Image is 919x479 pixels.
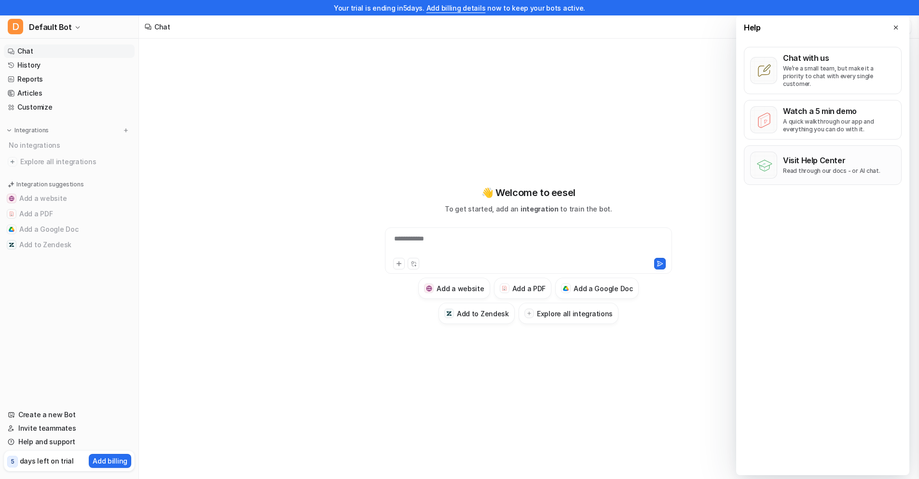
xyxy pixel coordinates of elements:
a: Chat [4,44,135,58]
h3: Add a PDF [512,283,546,294]
p: Read through our docs - or AI chat. [783,167,880,175]
button: Add a Google DocAdd a Google Doc [4,222,135,237]
button: Watch a 5 min demoA quick walkthrough our app and everything you can do with it. [744,100,902,140]
span: Explore all integrations [20,154,131,169]
a: History [4,58,135,72]
button: Explore all integrations [519,303,618,324]
img: Add a PDF [9,211,14,217]
a: Help and support [4,435,135,449]
img: Add a PDF [501,285,508,291]
button: Add a websiteAdd a website [418,278,490,299]
p: 👋 Welcome to eesel [481,185,576,200]
p: Add billing [93,456,127,466]
a: Articles [4,86,135,100]
p: A quick walkthrough our app and everything you can do with it. [783,118,895,133]
button: Add a PDFAdd a PDF [4,206,135,222]
button: Visit Help CenterRead through our docs - or AI chat. [744,145,902,185]
h3: Explore all integrations [537,309,613,319]
button: Add to ZendeskAdd to Zendesk [4,237,135,253]
button: Add billing [89,454,131,468]
p: days left on trial [20,456,74,466]
p: Watch a 5 min demo [783,106,895,116]
button: Add to ZendeskAdd to Zendesk [439,303,515,324]
p: 5 [11,457,14,466]
a: Reports [4,72,135,86]
img: explore all integrations [8,157,17,167]
div: No integrations [6,137,135,153]
p: Integration suggestions [16,180,83,189]
div: Chat [154,22,170,32]
button: Chat with usWe’re a small team, but make it a priority to chat with every single customer. [744,47,902,94]
span: Default Bot [29,20,72,34]
p: Integrations [14,127,49,134]
img: Add to Zendesk [446,310,453,317]
span: integration [521,205,559,213]
a: Customize [4,100,135,114]
span: D [8,19,23,34]
img: Add a website [426,285,432,292]
img: Add to Zendesk [9,242,14,248]
p: Chat with us [783,53,895,63]
span: Help [744,22,760,33]
button: Integrations [4,126,52,135]
h3: Add a Google Doc [574,283,633,294]
img: Add a website [9,196,14,201]
h3: Add a website [437,283,484,294]
a: Create a new Bot [4,408,135,422]
img: expand menu [6,127,13,134]
p: We’re a small team, but make it a priority to chat with every single customer. [783,65,895,88]
p: Visit Help Center [783,155,880,165]
img: Add a Google Doc [9,226,14,232]
button: Add a websiteAdd a website [4,191,135,206]
a: Explore all integrations [4,155,135,169]
a: Invite teammates [4,422,135,435]
h3: Add to Zendesk [457,309,509,319]
img: menu_add.svg [123,127,129,134]
button: Add a PDFAdd a PDF [494,278,551,299]
p: To get started, add an to train the bot. [445,204,612,214]
button: Add a Google DocAdd a Google Doc [555,278,639,299]
a: Add billing details [426,4,486,12]
img: Add a Google Doc [563,286,569,292]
